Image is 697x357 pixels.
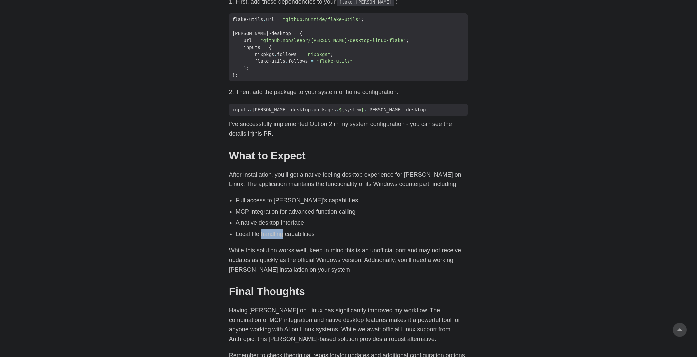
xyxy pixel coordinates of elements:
span: [PERSON_NAME]-desktop [367,107,426,112]
li: A native desktop interface [236,218,468,228]
h2: What to Expect [229,149,468,162]
li: MCP integration for advanced function calling [236,207,468,217]
span: . [311,107,314,112]
li: Then, add the package to your system or home configuration: [236,87,468,97]
span: = [294,31,297,36]
span: follows [277,52,297,57]
span: . [263,17,266,22]
h2: Final Thoughts [229,285,468,297]
a: this PR [253,130,272,137]
p: After installation, you’ll get a native feeling desktop experience for [PERSON_NAME] on Linux. Th... [229,170,468,189]
span: . [286,59,288,64]
span: follows [288,59,308,64]
span: . [336,107,339,112]
span: url [244,38,252,43]
span: = [311,59,314,64]
span: ; [331,52,333,57]
span: flake-utils [255,59,286,64]
span: flake-utils [232,17,263,22]
span: ${ [339,107,345,112]
span: "github:nonsleepr/[PERSON_NAME]-desktop-linux-flake" [261,38,406,43]
span: . [249,107,252,112]
span: url [266,17,274,22]
span: ; [353,59,355,64]
span: system [345,107,361,112]
span: = [277,17,280,22]
li: Local file handling capabilities [236,229,468,239]
span: }; [232,72,238,78]
span: }; [244,65,249,71]
span: = [255,38,258,43]
span: inputs [232,107,249,112]
span: "github:numtide/flake-utils" [283,17,361,22]
span: [PERSON_NAME]-desktop [232,31,291,36]
span: ; [361,17,364,22]
span: { [300,31,302,36]
span: nixpkgs [255,52,274,57]
span: { [269,45,271,50]
span: packages [314,107,336,112]
a: go to top [673,323,687,337]
span: [PERSON_NAME]-desktop [252,107,311,112]
li: Full access to [PERSON_NAME]’s capabilities [236,196,468,205]
p: Having [PERSON_NAME] on Linux has significantly improved my workflow. The combination of MCP inte... [229,306,468,344]
span: . [274,52,277,57]
span: = [300,52,302,57]
span: "nixpkgs" [305,52,331,57]
span: ; [406,38,409,43]
span: } [361,107,364,112]
span: = [263,45,266,50]
p: While this solution works well, keep in mind this is an unofficial port and may not receive updat... [229,246,468,274]
span: . [364,107,367,112]
span: "flake-utils" [316,59,353,64]
p: I’ve successfully implemented Option 2 in my system configuration - you can see the details in . [229,119,468,139]
span: inputs [244,45,261,50]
